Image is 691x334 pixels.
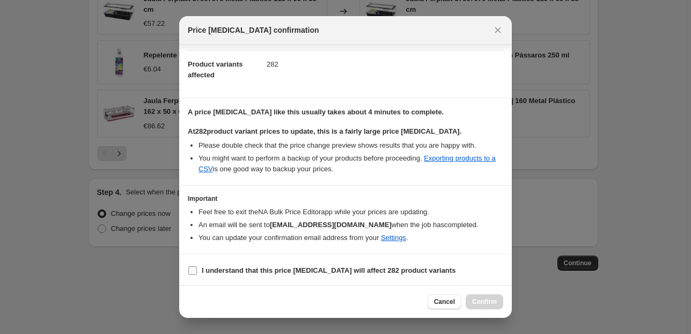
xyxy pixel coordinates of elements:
[490,23,505,38] button: Close
[199,220,503,230] li: An email will be sent to when the job has completed .
[188,108,444,116] b: A price [MEDICAL_DATA] like this usually takes about 4 minutes to complete.
[267,50,503,78] dd: 282
[188,60,243,79] span: Product variants affected
[434,297,455,306] span: Cancel
[188,127,461,135] b: At 282 product variant prices to update, this is a fairly large price [MEDICAL_DATA].
[188,25,319,35] span: Price [MEDICAL_DATA] confirmation
[199,207,503,217] li: Feel free to exit the NA Bulk Price Editor app while your prices are updating.
[202,266,455,274] b: I understand that this price [MEDICAL_DATA] will affect 282 product variants
[188,194,503,203] h3: Important
[199,140,503,151] li: Please double check that the price change preview shows results that you are happy with.
[199,153,503,175] li: You might want to perform a backup of your products before proceeding. is one good way to backup ...
[270,221,392,229] b: [EMAIL_ADDRESS][DOMAIN_NAME]
[381,234,406,242] a: Settings
[428,294,461,309] button: Cancel
[199,154,496,173] a: Exporting products to a CSV
[199,233,503,243] li: You can update your confirmation email address from your .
